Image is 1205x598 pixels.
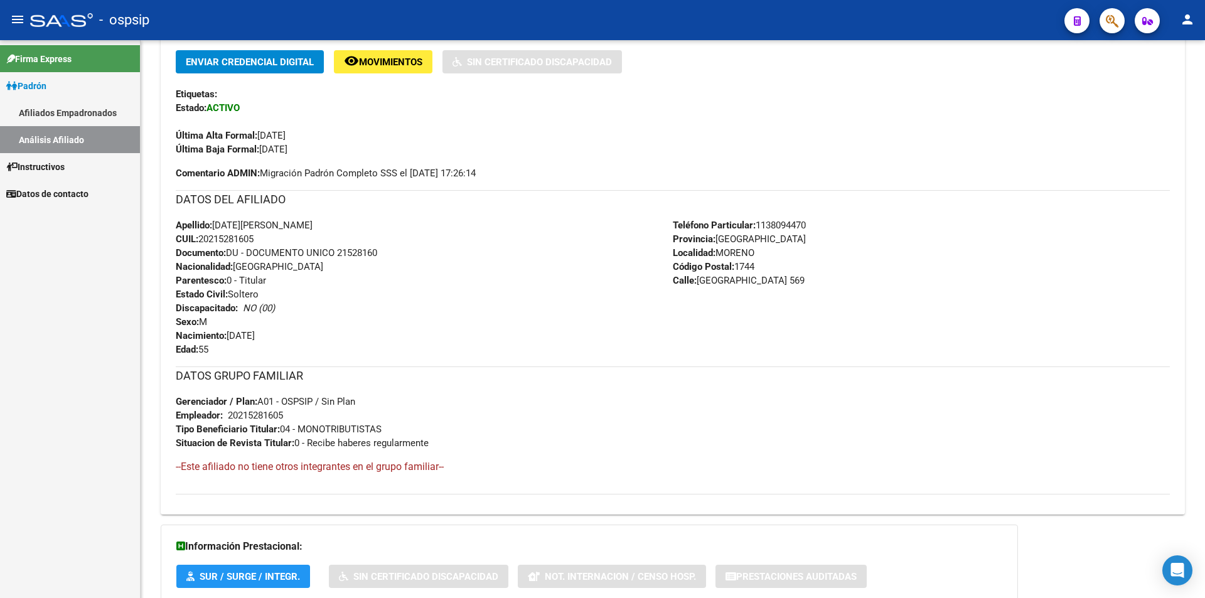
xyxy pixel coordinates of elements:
[243,302,275,314] i: NO (00)
[176,302,238,314] strong: Discapacitado:
[176,88,217,100] strong: Etiquetas:
[353,571,498,582] span: Sin Certificado Discapacidad
[736,571,857,582] span: Prestaciones Auditadas
[176,460,1170,474] h4: --Este afiliado no tiene otros integrantes en el grupo familiar--
[99,6,149,34] span: - ospsip
[176,316,207,328] span: M
[467,56,612,68] span: Sin Certificado Discapacidad
[176,330,255,341] span: [DATE]
[176,437,294,449] strong: Situacion de Revista Titular:
[518,565,706,588] button: Not. Internacion / Censo Hosp.
[176,247,377,259] span: DU - DOCUMENTO UNICO 21528160
[176,130,286,141] span: [DATE]
[673,233,715,245] strong: Provincia:
[673,261,754,272] span: 1744
[176,130,257,141] strong: Última Alta Formal:
[176,102,206,114] strong: Estado:
[176,367,1170,385] h3: DATOS GRUPO FAMILIAR
[442,50,622,73] button: Sin Certificado Discapacidad
[176,344,208,355] span: 55
[176,410,223,421] strong: Empleador:
[176,396,257,407] strong: Gerenciador / Plan:
[673,233,806,245] span: [GEOGRAPHIC_DATA]
[176,220,313,231] span: [DATE][PERSON_NAME]
[176,261,233,272] strong: Nacionalidad:
[176,261,323,272] span: [GEOGRAPHIC_DATA]
[176,144,287,155] span: [DATE]
[206,102,240,114] strong: ACTIVO
[6,52,72,66] span: Firma Express
[673,220,756,231] strong: Teléfono Particular:
[715,565,867,588] button: Prestaciones Auditadas
[10,12,25,27] mat-icon: menu
[1180,12,1195,27] mat-icon: person
[1162,555,1192,585] div: Open Intercom Messenger
[176,220,212,231] strong: Apellido:
[176,168,260,179] strong: Comentario ADMIN:
[329,565,508,588] button: Sin Certificado Discapacidad
[176,275,227,286] strong: Parentesco:
[545,571,696,582] span: Not. Internacion / Censo Hosp.
[673,247,754,259] span: MORENO
[176,424,382,435] span: 04 - MONOTRIBUTISTAS
[673,247,715,259] strong: Localidad:
[673,275,805,286] span: [GEOGRAPHIC_DATA] 569
[176,424,280,435] strong: Tipo Beneficiario Titular:
[176,275,266,286] span: 0 - Titular
[176,50,324,73] button: Enviar Credencial Digital
[673,261,734,272] strong: Código Postal:
[6,187,88,201] span: Datos de contacto
[6,160,65,174] span: Instructivos
[673,220,806,231] span: 1138094470
[176,437,429,449] span: 0 - Recibe haberes regularmente
[176,144,259,155] strong: Última Baja Formal:
[176,565,310,588] button: SUR / SURGE / INTEGR.
[334,50,432,73] button: Movimientos
[359,56,422,68] span: Movimientos
[176,289,228,300] strong: Estado Civil:
[176,316,199,328] strong: Sexo:
[186,56,314,68] span: Enviar Credencial Digital
[228,408,283,422] div: 20215281605
[176,538,1002,555] h3: Información Prestacional:
[176,191,1170,208] h3: DATOS DEL AFILIADO
[176,166,476,180] span: Migración Padrón Completo SSS el [DATE] 17:26:14
[673,275,697,286] strong: Calle:
[176,233,198,245] strong: CUIL:
[176,233,254,245] span: 20215281605
[176,247,226,259] strong: Documento:
[176,396,355,407] span: A01 - OSPSIP / Sin Plan
[176,330,227,341] strong: Nacimiento:
[176,289,259,300] span: Soltero
[344,53,359,68] mat-icon: remove_red_eye
[176,344,198,355] strong: Edad:
[6,79,46,93] span: Padrón
[200,571,300,582] span: SUR / SURGE / INTEGR.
